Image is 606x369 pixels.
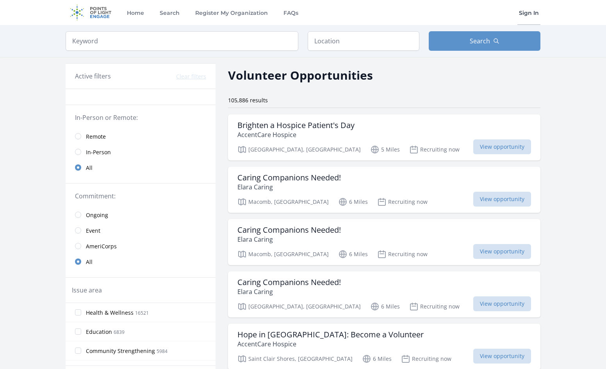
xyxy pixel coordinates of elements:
[377,197,428,207] p: Recruiting now
[237,354,353,364] p: Saint Clair Shores, [GEOGRAPHIC_DATA]
[237,250,329,259] p: Macomb, [GEOGRAPHIC_DATA]
[176,73,206,80] button: Clear filters
[86,328,112,336] span: Education
[66,207,216,223] a: Ongoing
[237,182,341,192] p: Elara Caring
[429,31,540,51] button: Search
[308,31,419,51] input: Location
[401,354,451,364] p: Recruiting now
[66,160,216,175] a: All
[86,211,108,219] span: Ongoing
[86,309,134,317] span: Health & Wellness
[228,271,540,317] a: Caring Companions Needed! Elara Caring [GEOGRAPHIC_DATA], [GEOGRAPHIC_DATA] 6 Miles Recruiting no...
[473,139,531,154] span: View opportunity
[86,242,117,250] span: AmeriCorps
[362,354,392,364] p: 6 Miles
[86,164,93,172] span: All
[114,329,125,335] span: 6839
[473,244,531,259] span: View opportunity
[370,302,400,311] p: 6 Miles
[237,339,424,349] p: AccentCare Hospice
[75,113,206,122] legend: In-Person or Remote:
[86,258,93,266] span: All
[72,285,102,295] legend: Issue area
[75,309,81,316] input: Health & Wellness 16521
[237,130,355,139] p: AccentCare Hospice
[86,148,111,156] span: In-Person
[237,225,341,235] h3: Caring Companions Needed!
[377,250,428,259] p: Recruiting now
[228,167,540,213] a: Caring Companions Needed! Elara Caring Macomb, [GEOGRAPHIC_DATA] 6 Miles Recruiting now View oppo...
[473,296,531,311] span: View opportunity
[237,197,329,207] p: Macomb, [GEOGRAPHIC_DATA]
[228,219,540,265] a: Caring Companions Needed! Elara Caring Macomb, [GEOGRAPHIC_DATA] 6 Miles Recruiting now View oppo...
[228,96,268,104] span: 105,886 results
[86,347,155,355] span: Community Strengthening
[470,36,490,46] span: Search
[338,250,368,259] p: 6 Miles
[409,302,460,311] p: Recruiting now
[237,278,341,287] h3: Caring Companions Needed!
[473,192,531,207] span: View opportunity
[237,145,361,154] p: [GEOGRAPHIC_DATA], [GEOGRAPHIC_DATA]
[473,349,531,364] span: View opportunity
[338,197,368,207] p: 6 Miles
[66,238,216,254] a: AmeriCorps
[135,310,149,316] span: 16521
[86,227,100,235] span: Event
[237,330,424,339] h3: Hope in [GEOGRAPHIC_DATA]: Become a Volunteer
[66,144,216,160] a: In-Person
[237,235,341,244] p: Elara Caring
[66,31,298,51] input: Keyword
[66,254,216,269] a: All
[237,121,355,130] h3: Brighten a Hospice Patient's Day
[75,328,81,335] input: Education 6839
[75,191,206,201] legend: Commitment:
[409,145,460,154] p: Recruiting now
[228,66,373,84] h2: Volunteer Opportunities
[237,287,341,296] p: Elara Caring
[86,133,106,141] span: Remote
[370,145,400,154] p: 5 Miles
[228,114,540,160] a: Brighten a Hospice Patient's Day AccentCare Hospice [GEOGRAPHIC_DATA], [GEOGRAPHIC_DATA] 5 Miles ...
[237,173,341,182] h3: Caring Companions Needed!
[66,223,216,238] a: Event
[75,348,81,354] input: Community Strengthening 5984
[237,302,361,311] p: [GEOGRAPHIC_DATA], [GEOGRAPHIC_DATA]
[75,71,111,81] h3: Active filters
[157,348,168,355] span: 5984
[66,128,216,144] a: Remote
